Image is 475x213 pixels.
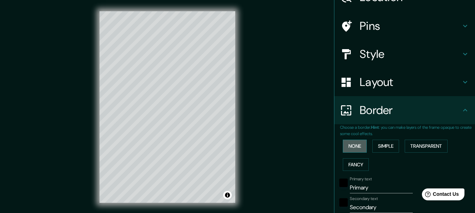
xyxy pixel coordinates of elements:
[372,140,399,153] button: Simple
[334,40,475,68] div: Style
[343,140,367,153] button: None
[360,103,461,117] h4: Border
[360,19,461,33] h4: Pins
[334,68,475,96] div: Layout
[360,75,461,89] h4: Layout
[371,125,379,130] b: Hint
[350,196,378,202] label: Secondary text
[223,191,232,199] button: Toggle attribution
[334,96,475,124] div: Border
[360,47,461,61] h4: Style
[405,140,448,153] button: Transparent
[334,12,475,40] div: Pins
[339,198,348,207] button: black
[412,186,467,205] iframe: Help widget launcher
[340,124,475,137] p: Choose a border. : you can make layers of the frame opaque to create some cool effects.
[343,158,369,171] button: Fancy
[350,176,372,182] label: Primary text
[339,179,348,187] button: black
